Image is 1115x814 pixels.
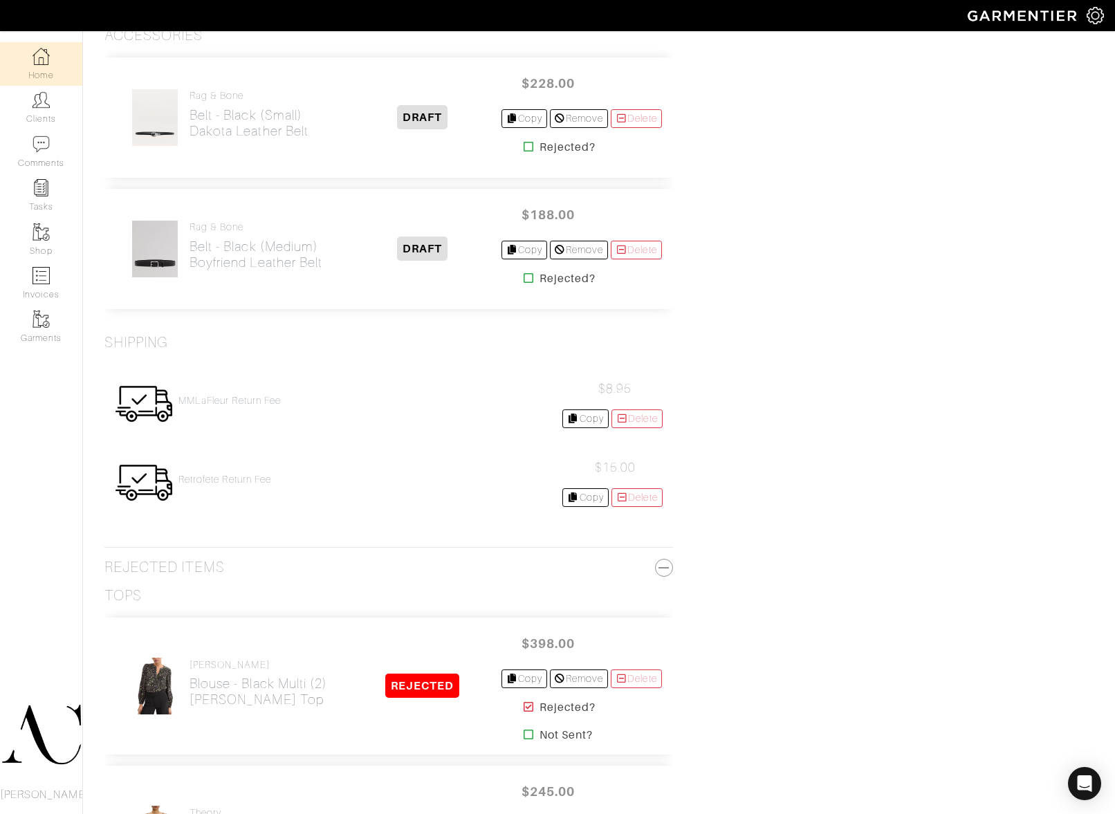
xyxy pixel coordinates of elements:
[1087,7,1104,24] img: gear-icon-white-bd11855cb880d31180b6d7d6211b90ccbf57a29d726f0c71d8c61bd08dd39cc2.png
[507,629,590,658] span: $398.00
[190,676,327,707] h2: Blouse - Black Multi (2) [PERSON_NAME] Top
[178,395,281,407] a: MMLaFleur Return Fee
[190,221,322,270] a: Rag & Bone Belt - Black (Medium)Boyfriend Leather Belt
[190,90,308,139] a: Rag & Bone Belt - Black (Small)Dakota Leather Belt
[397,105,448,129] span: DRAFT
[961,3,1087,28] img: garmentier-logo-header-white-b43fb05a5012e4ada735d5af1a66efaba907eab6374d6393d1fbf88cb4ef424d.png
[190,239,322,270] h2: Belt - Black (Medium) Boyfriend Leather Belt
[190,107,308,139] h2: Belt - Black (Small) Dakota Leather Belt
[104,334,168,351] h3: Shipping
[562,409,609,428] a: Copy
[33,179,50,196] img: reminder-icon-8004d30b9f0a5d33ae49ab947aed9ed385cf756f9e5892f1edd6e32f2345188e.png
[611,669,662,688] a: Delete
[611,109,662,128] a: Delete
[611,409,663,428] a: Delete
[33,48,50,65] img: dashboard-icon-dbcd8f5a0b271acd01030246c82b418ddd0df26cd7fceb0bd07c9910d44c42f6.png
[540,270,596,287] strong: Rejected?
[501,109,548,128] a: Copy
[115,375,173,433] img: Womens_Shipping-0f0746b93696673c4592444dca31ff67b5a305f4a045d2d6c16441254fff223c.png
[33,91,50,109] img: clients-icon-6bae9207a08558b7cb47a8932f037763ab4055f8c8b6bfacd5dc20c3e0201464.png
[190,659,327,671] h4: [PERSON_NAME]
[104,27,203,44] h3: Accessories
[611,241,662,259] a: Delete
[550,669,607,688] a: Remove
[33,311,50,328] img: garments-icon-b7da505a4dc4fd61783c78ac3ca0ef83fa9d6f193b1c9dc38574b1d14d53ca28.png
[1068,767,1101,800] div: Open Intercom Messenger
[507,200,590,230] span: $188.00
[507,777,590,806] span: $245.00
[190,659,327,708] a: [PERSON_NAME] Blouse - Black Multi (2)[PERSON_NAME] Top
[178,474,271,485] a: Retrofete Return Fee
[501,669,548,688] a: Copy
[550,241,607,259] a: Remove
[598,382,632,396] span: $8.95
[501,241,548,259] a: Copy
[550,109,607,128] a: Remove
[33,223,50,241] img: garments-icon-b7da505a4dc4fd61783c78ac3ca0ef83fa9d6f193b1c9dc38574b1d14d53ca28.png
[190,221,322,233] h4: Rag & Bone
[131,220,178,278] img: Vsrrmxdy53Tb9yAiUerJ66Ko
[540,727,593,743] strong: Not Sent?
[507,68,590,98] span: $228.00
[131,89,178,147] img: UF1tZhQhKK5fvLDp9SNCKjpF
[190,90,308,102] h4: Rag & Bone
[595,461,636,474] span: $15.00
[104,559,673,576] h3: Rejected Items
[562,488,609,507] a: Copy
[33,267,50,284] img: orders-icon-0abe47150d42831381b5fb84f609e132dff9fe21cb692f30cb5eec754e2cba89.png
[33,136,50,153] img: comment-icon-a0a6a9ef722e966f86d9cbdc48e553b5cf19dbc54f86b18d962a5391bc8f6eb6.png
[540,699,596,716] strong: Rejected?
[540,139,596,156] strong: Rejected?
[385,674,459,698] span: REJECTED
[131,657,178,715] img: kfgvn6dVRU2HLA6Ege2p7nHb
[115,454,173,512] img: Womens_Shipping-0f0746b93696673c4592444dca31ff67b5a305f4a045d2d6c16441254fff223c.png
[104,587,142,604] h3: Tops
[397,237,448,261] span: DRAFT
[611,488,663,507] a: Delete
